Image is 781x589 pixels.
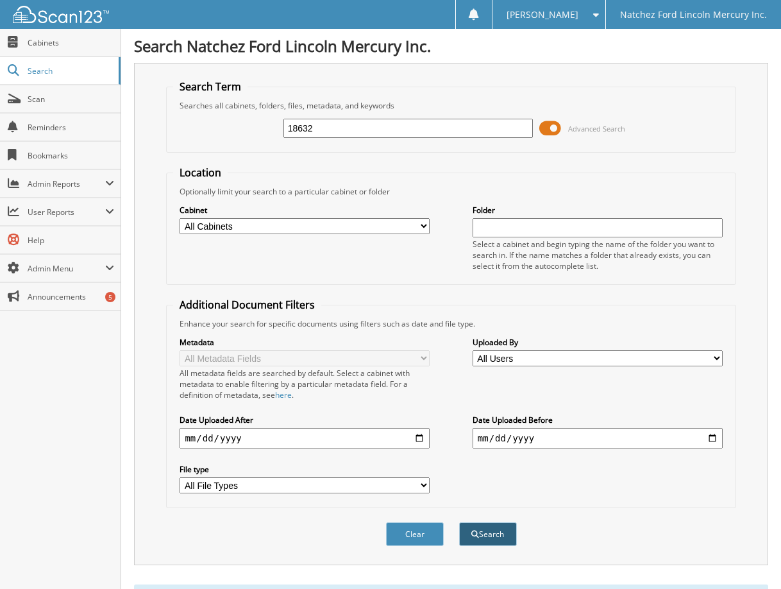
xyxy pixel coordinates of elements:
[180,464,430,475] label: File type
[473,337,723,348] label: Uploaded By
[173,186,728,197] div: Optionally limit your search to a particular cabinet or folder
[13,6,109,23] img: scan123-logo-white.svg
[173,166,228,180] legend: Location
[173,318,728,329] div: Enhance your search for specific documents using filters such as date and file type.
[173,298,321,312] legend: Additional Document Filters
[173,80,248,94] legend: Search Term
[473,239,723,271] div: Select a cabinet and begin typing the name of the folder you want to search in. If the name match...
[180,205,430,216] label: Cabinet
[134,35,768,56] h1: Search Natchez Ford Lincoln Mercury Inc.
[28,150,114,161] span: Bookmarks
[28,291,114,302] span: Announcements
[28,65,112,76] span: Search
[459,522,517,546] button: Search
[180,428,430,448] input: start
[620,11,767,19] span: Natchez Ford Lincoln Mercury Inc.
[473,428,723,448] input: end
[28,207,105,218] span: User Reports
[717,527,781,589] iframe: Chat Widget
[507,11,578,19] span: [PERSON_NAME]
[28,235,114,246] span: Help
[473,205,723,216] label: Folder
[173,100,728,111] div: Searches all cabinets, folders, files, metadata, and keywords
[386,522,444,546] button: Clear
[105,292,115,302] div: 5
[28,94,114,105] span: Scan
[28,37,114,48] span: Cabinets
[473,414,723,425] label: Date Uploaded Before
[568,124,625,133] span: Advanced Search
[275,389,292,400] a: here
[180,368,430,400] div: All metadata fields are searched by default. Select a cabinet with metadata to enable filtering b...
[180,414,430,425] label: Date Uploaded After
[28,263,105,274] span: Admin Menu
[180,337,430,348] label: Metadata
[28,178,105,189] span: Admin Reports
[28,122,114,133] span: Reminders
